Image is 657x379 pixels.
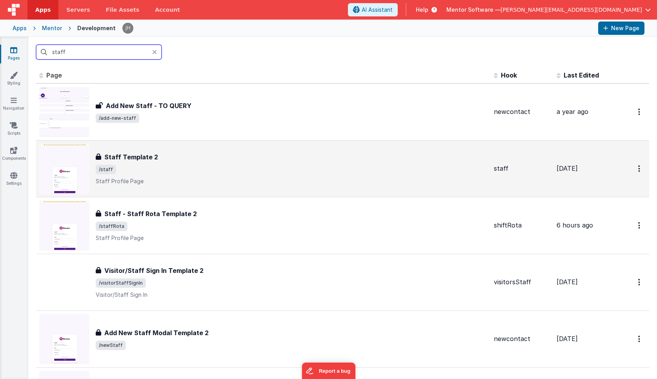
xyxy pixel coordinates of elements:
span: /newStaff [96,341,126,350]
span: /staff [96,165,116,174]
div: visitorsStaff [494,278,550,287]
input: Search pages, id's ... [36,45,162,60]
button: Options [633,161,646,177]
span: 6 hours ago [557,221,593,229]
span: /visitorStaffSignIn [96,278,146,288]
span: Hook [501,71,517,79]
div: shiftRota [494,221,550,230]
span: File Assets [106,6,140,14]
div: newcontact [494,107,550,116]
button: Mentor Software — [PERSON_NAME][EMAIL_ADDRESS][DOMAIN_NAME] [446,6,651,14]
h3: Add New Staff - TO QUERY [106,101,191,110]
span: a year ago [557,108,588,116]
p: Staff Profile Page [96,234,488,242]
span: /add-new-staff [96,114,139,123]
h3: Staff - Staff Rota Template 2 [104,209,197,218]
div: Mentor [42,24,62,32]
span: [DATE] [557,335,578,343]
button: Options [633,217,646,233]
h3: Add New Staff Modal Template 2 [104,328,209,337]
button: Options [633,331,646,347]
button: AI Assistant [348,3,398,16]
span: [DATE] [557,164,578,172]
span: Page [46,71,62,79]
div: newcontact [494,334,550,343]
p: Staff Profile Page [96,177,488,185]
span: Mentor Software — [446,6,500,14]
img: c2badad8aad3a9dfc60afe8632b41ba8 [122,23,133,34]
span: Servers [66,6,90,14]
span: AI Assistant [362,6,393,14]
button: New Page [598,22,644,35]
span: Last Edited [564,71,599,79]
button: Options [633,274,646,290]
span: /staffRota [96,222,127,231]
h3: Visitor/Staff Sign In Template 2 [104,266,204,275]
h3: Staff Template 2 [104,152,158,162]
span: [PERSON_NAME][EMAIL_ADDRESS][DOMAIN_NAME] [500,6,642,14]
div: staff [494,164,550,173]
button: Options [633,104,646,120]
span: Apps [35,6,51,14]
div: Apps [13,24,27,32]
iframe: Marker.io feedback button [302,363,355,379]
span: [DATE] [557,278,578,286]
div: Development [77,24,116,32]
p: Visitor/Staff Sign In [96,291,488,299]
span: Help [416,6,428,14]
